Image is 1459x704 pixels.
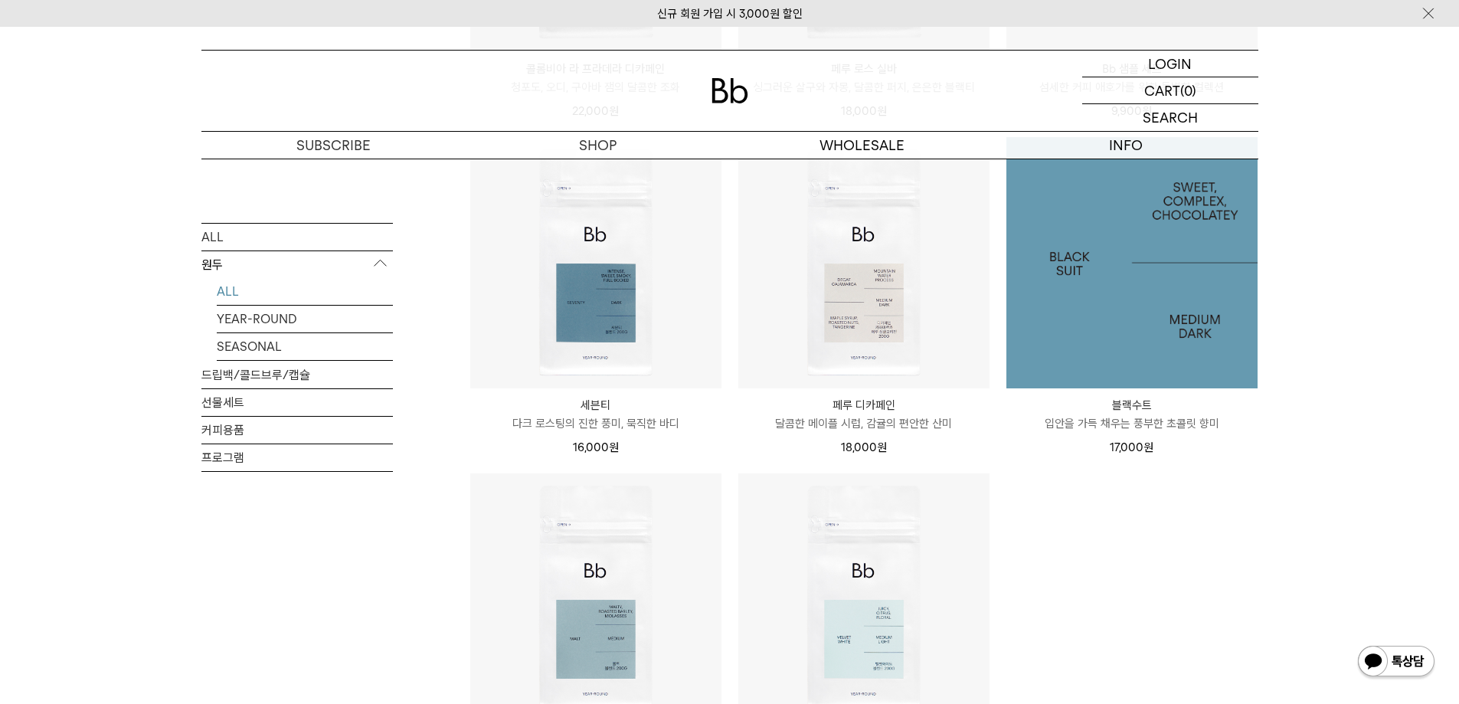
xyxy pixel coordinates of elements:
[738,137,990,388] img: 페루 디카페인
[470,396,721,433] a: 세븐티 다크 로스팅의 진한 풍미, 묵직한 바디
[1006,137,1258,388] img: 1000000031_add2_036.jpg
[1143,440,1153,454] span: 원
[201,416,393,443] a: 커피용품
[730,132,994,159] p: WHOLESALE
[841,440,887,454] span: 18,000
[201,250,393,278] p: 원두
[1006,414,1258,433] p: 입안을 가득 채우는 풍부한 초콜릿 향미
[877,440,887,454] span: 원
[217,305,393,332] a: YEAR-ROUND
[1356,644,1436,681] img: 카카오톡 채널 1:1 채팅 버튼
[1082,77,1258,104] a: CART (0)
[1110,440,1153,454] span: 17,000
[738,396,990,433] a: 페루 디카페인 달콤한 메이플 시럽, 감귤의 편안한 산미
[712,78,748,103] img: 로고
[609,440,619,454] span: 원
[994,132,1258,159] p: INFO
[201,132,466,159] a: SUBSCRIBE
[201,361,393,388] a: 드립백/콜드브루/캡슐
[1006,137,1258,388] a: 블랙수트
[738,414,990,433] p: 달콤한 메이플 시럽, 감귤의 편안한 산미
[217,277,393,304] a: ALL
[1180,77,1196,103] p: (0)
[1006,396,1258,414] p: 블랙수트
[201,388,393,415] a: 선물세트
[1006,396,1258,433] a: 블랙수트 입안을 가득 채우는 풍부한 초콜릿 향미
[1082,51,1258,77] a: LOGIN
[470,137,721,388] img: 세븐티
[657,7,803,21] a: 신규 회원 가입 시 3,000원 할인
[470,414,721,433] p: 다크 로스팅의 진한 풍미, 묵직한 바디
[573,440,619,454] span: 16,000
[201,223,393,250] a: ALL
[1148,51,1192,77] p: LOGIN
[466,132,730,159] a: SHOP
[470,396,721,414] p: 세븐티
[738,396,990,414] p: 페루 디카페인
[217,332,393,359] a: SEASONAL
[1143,104,1198,131] p: SEARCH
[1144,77,1180,103] p: CART
[201,444,393,470] a: 프로그램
